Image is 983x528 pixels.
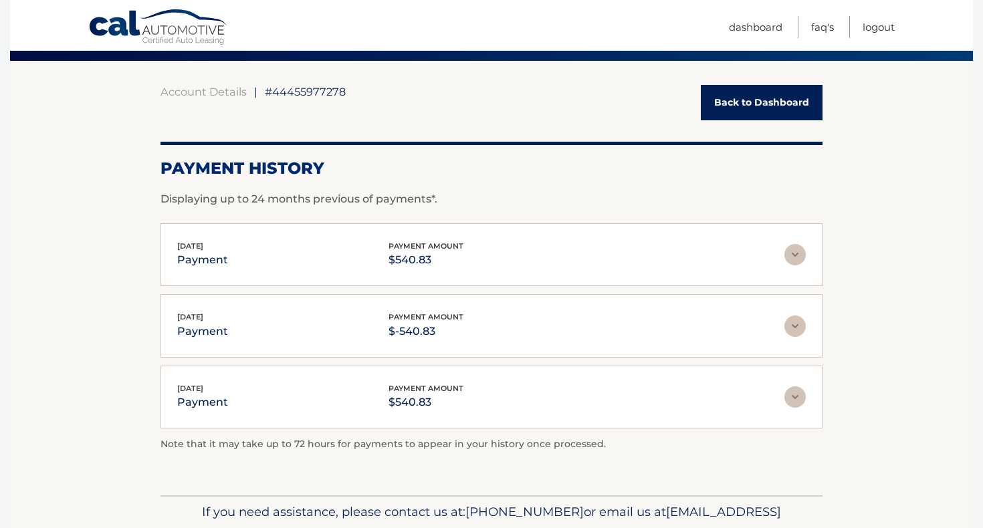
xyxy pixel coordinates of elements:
[160,436,823,452] p: Note that it may take up to 72 hours for payments to appear in your history once processed.
[177,322,228,341] p: payment
[177,312,203,321] span: [DATE]
[160,158,823,178] h2: Payment History
[389,241,463,251] span: payment amount
[784,244,806,265] img: accordion-rest.svg
[177,251,228,269] p: payment
[389,251,463,269] p: $540.83
[701,85,823,120] a: Back to Dashboard
[863,16,895,38] a: Logout
[160,191,823,207] p: Displaying up to 24 months previous of payments*.
[465,504,584,519] span: [PHONE_NUMBER]
[389,322,463,341] p: $-540.83
[177,393,228,412] p: payment
[729,16,782,38] a: Dashboard
[265,85,346,98] span: #44455977278
[160,85,247,98] a: Account Details
[784,315,806,337] img: accordion-rest.svg
[784,386,806,408] img: accordion-rest.svg
[177,241,203,251] span: [DATE]
[254,85,257,98] span: |
[811,16,834,38] a: FAQ's
[389,393,463,412] p: $540.83
[177,384,203,393] span: [DATE]
[389,312,463,321] span: payment amount
[389,384,463,393] span: payment amount
[88,9,229,47] a: Cal Automotive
